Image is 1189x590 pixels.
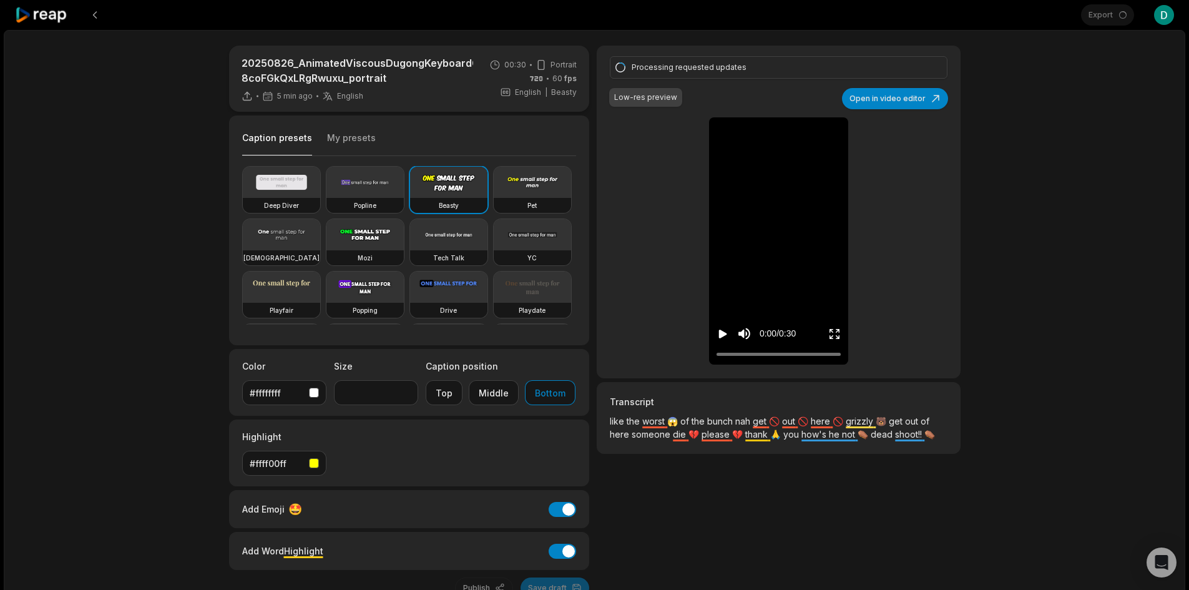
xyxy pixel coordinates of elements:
[680,416,692,426] span: of
[527,200,537,210] h3: Pet
[889,416,905,426] span: get
[745,429,770,440] span: thank
[828,322,841,345] button: Enter Fullscreen
[895,429,924,440] span: shoot!!
[353,305,378,315] h3: Popping
[250,386,304,400] div: #ffffffff
[354,200,376,210] h3: Popline
[337,91,363,101] span: English
[439,200,459,210] h3: Beasty
[242,503,285,516] span: Add Emoji
[515,87,541,98] span: English
[250,457,304,470] div: #ffff00ff
[811,416,833,426] span: here
[673,429,688,440] span: die
[243,253,320,263] h3: [DEMOGRAPHIC_DATA]
[433,253,464,263] h3: Tech Talk
[519,305,546,315] h3: Playdate
[277,91,313,101] span: 5 min ago
[610,429,632,440] span: here
[552,73,577,84] span: 60
[242,380,326,405] button: #ffffffff
[550,59,577,71] span: Portrait
[288,501,302,518] span: 🤩
[242,56,473,86] p: 20250826_AnimatedViscousDugongKeyboardCat-8coFGkQxLRgRwuxu_portrait
[717,322,729,345] button: Play video
[242,360,326,373] label: Color
[642,416,667,426] span: worst
[504,59,526,71] span: 00:30
[551,87,577,98] span: Beasty
[1147,548,1177,578] div: Open Intercom Messenger
[242,132,312,156] button: Caption presets
[610,415,947,451] p: 😱 🚫 🚫 🚫 🐻 💔 💔 🙏 ⚰️ ⚰️
[242,451,326,476] button: #ffff00ff
[610,395,947,408] h3: Transcript
[692,416,707,426] span: the
[871,429,895,440] span: dead
[242,543,323,559] div: Add Word
[702,429,732,440] span: please
[627,416,642,426] span: the
[334,360,418,373] label: Size
[736,326,752,342] button: Mute sound
[632,62,921,73] div: Processing requested updates
[782,416,798,426] span: out
[842,88,948,109] button: Open in video editor
[707,416,735,426] span: bunch
[440,305,457,315] h3: Drive
[525,380,575,405] button: Bottom
[327,132,376,155] button: My presets
[614,92,677,103] div: Low-res preview
[469,380,519,405] button: Middle
[426,360,575,373] label: Caption position
[270,305,293,315] h3: Playfair
[921,416,929,426] span: of
[735,416,753,426] span: nah
[564,74,577,83] span: fps
[242,430,326,443] label: Highlight
[284,546,323,556] span: Highlight
[358,253,373,263] h3: Mozi
[545,87,547,98] span: |
[632,429,673,440] span: someone
[527,253,537,263] h3: YC
[846,416,876,426] span: grizzly
[783,429,801,440] span: you
[760,327,796,340] div: 0:00 / 0:30
[905,416,921,426] span: out
[264,200,299,210] h3: Deep Diver
[426,380,462,405] button: Top
[753,416,769,426] span: get
[610,416,627,426] span: like
[801,429,858,440] span: how's he not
